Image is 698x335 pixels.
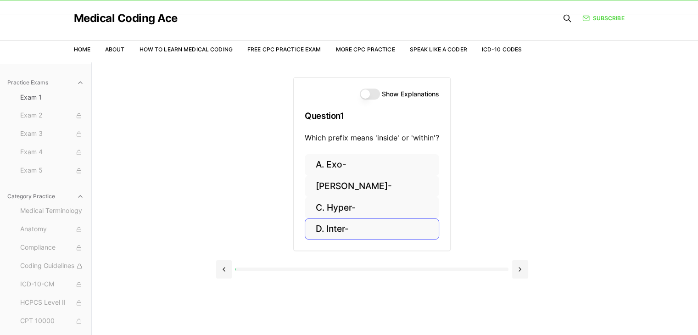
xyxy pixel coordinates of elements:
a: ICD-10 Codes [482,46,522,53]
button: Exam 5 [17,163,88,178]
a: How to Learn Medical Coding [140,46,233,53]
button: Category Practice [4,189,88,204]
button: Practice Exams [4,75,88,90]
a: About [105,46,125,53]
span: ICD-10-CM [20,279,84,290]
span: Exam 5 [20,166,84,176]
span: Exam 2 [20,111,84,121]
span: Exam 3 [20,129,84,139]
button: CPT 10000 [17,314,88,329]
button: A. Exo- [305,154,439,176]
button: Medical Terminology [17,204,88,218]
a: Free CPC Practice Exam [247,46,321,53]
button: ICD-10-CM [17,277,88,292]
button: Anatomy [17,222,88,237]
button: Compliance [17,240,88,255]
button: Exam 1 [17,90,88,105]
span: Exam 4 [20,147,84,157]
h3: Question 1 [305,102,439,129]
span: Exam 1 [20,93,84,102]
a: Home [74,46,90,53]
span: Coding Guidelines [20,261,84,271]
label: Show Explanations [382,91,439,97]
a: More CPC Practice [335,46,395,53]
button: HCPCS Level II [17,296,88,310]
span: CPT 10000 [20,316,84,326]
button: Coding Guidelines [17,259,88,274]
button: Exam 4 [17,145,88,160]
a: Subscribe [582,14,624,22]
a: Speak Like a Coder [410,46,467,53]
p: Which prefix means 'inside' or 'within'? [305,132,439,143]
span: Anatomy [20,224,84,234]
a: Medical Coding Ace [74,13,178,24]
button: Exam 3 [17,127,88,141]
span: HCPCS Level II [20,298,84,308]
button: D. Inter- [305,218,439,240]
span: Medical Terminology [20,206,84,216]
button: [PERSON_NAME]- [305,176,439,197]
button: Exam 2 [17,108,88,123]
span: Compliance [20,243,84,253]
button: C. Hyper- [305,197,439,218]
